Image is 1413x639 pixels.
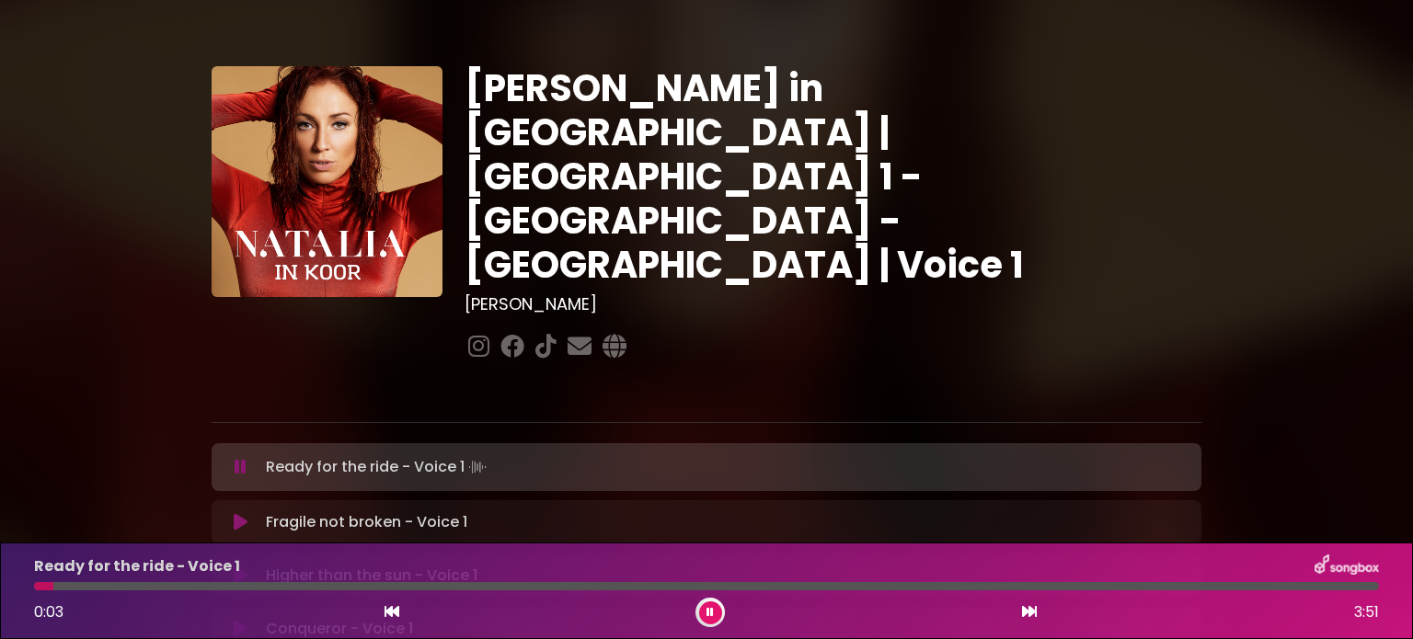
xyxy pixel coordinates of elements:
h1: [PERSON_NAME] in [GEOGRAPHIC_DATA] | [GEOGRAPHIC_DATA] 1 - [GEOGRAPHIC_DATA] - [GEOGRAPHIC_DATA] ... [465,66,1201,287]
span: 3:51 [1354,601,1379,623]
img: YTVS25JmS9CLUqXqkEhs [212,66,442,297]
span: 0:03 [34,601,63,622]
p: Ready for the ride - Voice 1 [34,555,240,577]
img: waveform4.gif [465,454,490,480]
p: Ready for the ride - Voice 1 [266,454,490,480]
p: Fragile not broken - Voice 1 [266,511,467,533]
img: songbox-logo-white.png [1315,554,1379,578]
h3: [PERSON_NAME] [465,294,1201,314]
